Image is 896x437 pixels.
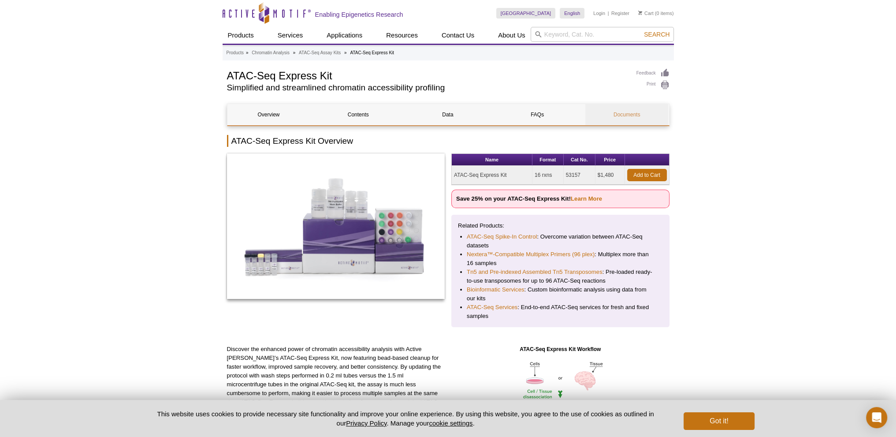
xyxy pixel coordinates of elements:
[532,166,564,185] td: 16 rxns
[406,104,489,125] a: Data
[467,232,537,241] a: ATAC-Seq Spike-In Control
[252,49,290,57] a: Chromatin Analysis
[456,195,602,202] strong: Save 25% on your ATAC-Seq Express Kit!
[293,50,296,55] li: »
[627,169,667,181] a: Add to Cart
[520,346,601,352] strong: ATAC-Seq Express Kit Workflow
[532,154,564,166] th: Format
[467,303,654,321] li: : End-to-end ATAC-Seq services for fresh and fixed samples
[467,250,595,259] a: Nextera™-Compatible Multiplex Primers (96 plex)
[299,49,341,57] a: ATAC-Seq Assay Kits
[452,166,532,185] td: ATAC-Seq Express Kit
[595,166,625,185] td: $1,480
[452,154,532,166] th: Name
[496,104,579,125] a: FAQs
[227,153,445,299] img: ATAC-Seq Express Kit
[315,11,403,19] h2: Enabling Epigenetics Research
[467,268,602,276] a: Tn5 and Pre-indexed Assembled Tn5 Transposomes
[866,407,887,428] div: Open Intercom Messenger
[321,27,368,44] a: Applications
[346,419,387,427] a: Privacy Policy
[496,8,556,19] a: [GEOGRAPHIC_DATA]
[638,8,674,19] li: (0 items)
[493,27,531,44] a: About Us
[381,27,423,44] a: Resources
[223,27,259,44] a: Products
[227,49,244,57] a: Products
[684,412,754,430] button: Got it!
[531,27,674,42] input: Keyword, Cat. No.
[227,84,628,92] h2: Simplified and streamlined chromatin accessibility profiling
[246,50,249,55] li: »
[467,268,654,285] li: : Pre-loaded ready-to-use transposomes for up to 96 ATAC-Seq reactions
[227,104,310,125] a: Overview
[595,154,625,166] th: Price
[564,154,595,166] th: Cat No.
[636,80,669,90] a: Print
[611,10,629,16] a: Register
[585,104,668,125] a: Documents
[272,27,309,44] a: Services
[467,232,654,250] li: : Overcome variation between ATAC-Seq datasets
[593,10,605,16] a: Login
[344,50,347,55] li: »
[467,250,654,268] li: : Multiplex more than 16 samples
[458,221,663,230] p: Related Products:
[638,10,654,16] a: Cart
[636,68,669,78] a: Feedback
[429,419,472,427] button: cookie settings
[467,285,654,303] li: : Custom bioinformatic analysis using data from our kits
[638,11,642,15] img: Your Cart
[641,30,672,38] button: Search
[560,8,584,19] a: English
[227,135,669,147] h2: ATAC-Seq Express Kit Overview
[467,303,517,312] a: ATAC-Seq Services
[227,68,628,82] h1: ATAC-Seq Express Kit
[608,8,609,19] li: |
[571,195,602,202] a: Learn More
[436,27,480,44] a: Contact Us
[317,104,400,125] a: Contents
[227,345,445,424] p: Discover the enhanced power of chromatin accessibility analysis with Active [PERSON_NAME]’s ATAC-...
[142,409,669,428] p: This website uses cookies to provide necessary site functionality and improve your online experie...
[350,50,394,55] li: ATAC-Seq Express Kit
[467,285,524,294] a: Bioinformatic Services
[644,31,669,38] span: Search
[564,166,595,185] td: 53157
